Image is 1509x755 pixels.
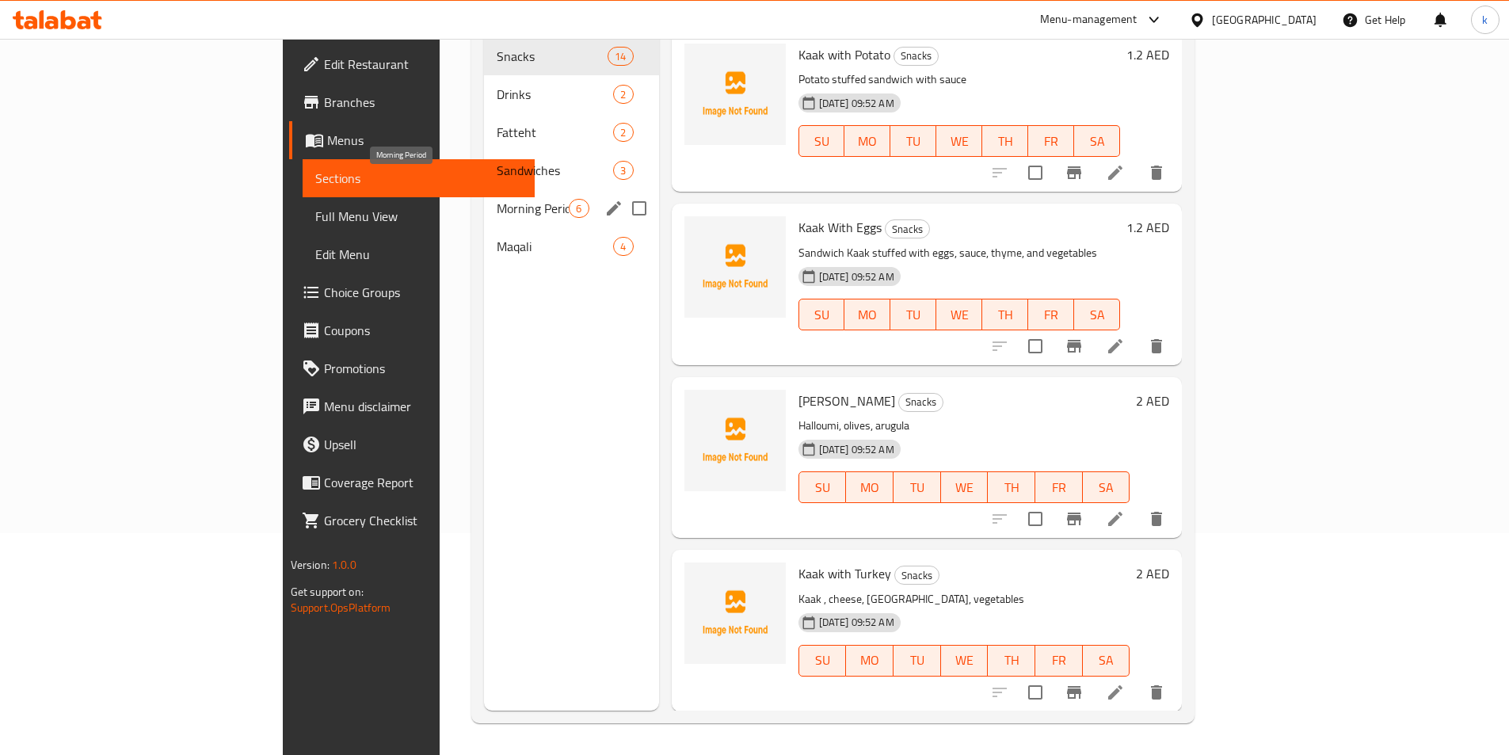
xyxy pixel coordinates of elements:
button: FR [1028,299,1074,330]
button: FR [1035,471,1083,503]
h6: 2 AED [1136,562,1169,585]
a: Edit menu item [1106,337,1125,356]
span: TU [900,476,935,499]
span: WE [943,130,976,153]
div: Maqali [497,237,613,256]
span: Morning Period [497,199,569,218]
button: MO [844,299,890,330]
button: delete [1137,154,1176,192]
button: TU [894,645,941,677]
span: Snacks [895,566,939,585]
span: Full Menu View [315,207,522,226]
div: Drinks2 [484,75,658,113]
span: 2 [614,125,632,140]
button: WE [936,125,982,157]
span: MO [851,303,884,326]
span: [DATE] 09:52 AM [813,442,901,457]
button: FR [1035,645,1083,677]
span: Drinks [497,85,613,104]
span: FR [1042,649,1076,672]
button: MO [846,645,894,677]
button: MO [844,125,890,157]
span: [DATE] 09:52 AM [813,269,901,284]
div: Snacks [894,566,939,585]
button: TU [890,299,936,330]
span: Menus [327,131,522,150]
span: 3 [614,163,632,178]
div: Sandwiches [497,161,613,180]
button: Branch-specific-item [1055,500,1093,538]
p: Halloumi, olives, arugula [798,416,1130,436]
div: Snacks [898,393,943,412]
a: Promotions [289,349,535,387]
a: Menu disclaimer [289,387,535,425]
a: Edit Restaurant [289,45,535,83]
h6: 1.2 AED [1126,216,1169,238]
span: TU [897,303,930,326]
span: Edit Menu [315,245,522,264]
span: Snacks [886,220,929,238]
span: 14 [608,49,632,64]
button: WE [941,645,989,677]
a: Menus [289,121,535,159]
img: Halloumi Kaak [684,390,786,491]
span: TH [989,303,1022,326]
span: 2 [614,87,632,102]
span: Snacks [497,47,608,66]
span: SU [806,476,840,499]
button: MO [846,471,894,503]
span: Promotions [324,359,522,378]
div: [GEOGRAPHIC_DATA] [1212,11,1317,29]
span: Fatteht [497,123,613,142]
a: Full Menu View [303,197,535,235]
span: FR [1042,476,1076,499]
button: Branch-specific-item [1055,327,1093,365]
span: 6 [570,201,588,216]
a: Grocery Checklist [289,501,535,540]
a: Edit menu item [1106,163,1125,182]
div: items [608,47,633,66]
span: k [1482,11,1488,29]
span: Coverage Report [324,473,522,492]
span: Edit Restaurant [324,55,522,74]
span: SA [1089,476,1124,499]
span: [PERSON_NAME] [798,389,895,413]
div: Snacks14 [484,37,658,75]
button: Branch-specific-item [1055,154,1093,192]
img: Kaak With Eggs [684,216,786,318]
span: Coupons [324,321,522,340]
span: MO [852,649,887,672]
span: Snacks [899,393,943,411]
button: delete [1137,673,1176,711]
button: TH [982,299,1028,330]
span: TH [989,130,1022,153]
div: Morning Period6edit [484,189,658,227]
span: SU [806,303,839,326]
span: SA [1089,649,1124,672]
span: Get support on: [291,582,364,602]
div: items [613,237,633,256]
span: Select to update [1019,502,1052,536]
button: FR [1028,125,1074,157]
h6: 2 AED [1136,390,1169,412]
span: TU [900,649,935,672]
button: TU [894,471,941,503]
span: Choice Groups [324,283,522,302]
p: Sandwich Kaak stuffed with eggs, sauce, thyme, and vegetables [798,243,1121,263]
span: TU [897,130,930,153]
span: Snacks [894,47,938,65]
div: Maqali4 [484,227,658,265]
button: Branch-specific-item [1055,673,1093,711]
div: items [613,85,633,104]
button: TH [988,471,1035,503]
span: Select to update [1019,156,1052,189]
span: Grocery Checklist [324,511,522,530]
span: Select to update [1019,676,1052,709]
button: SU [798,471,847,503]
button: SA [1074,299,1120,330]
span: WE [947,649,982,672]
button: SU [798,299,845,330]
a: Coupons [289,311,535,349]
